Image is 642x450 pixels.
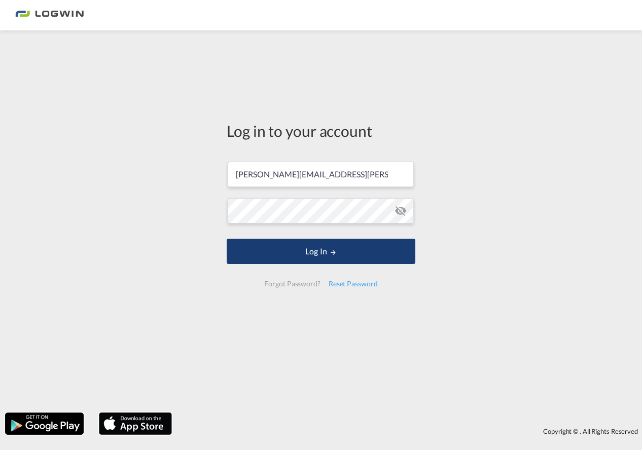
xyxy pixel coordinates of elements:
[227,120,415,141] div: Log in to your account
[325,275,382,293] div: Reset Password
[98,411,173,436] img: apple.png
[260,275,324,293] div: Forgot Password?
[4,411,85,436] img: google.png
[15,4,84,27] img: 2761ae10d95411efa20a1f5e0282d2d7.png
[228,162,414,187] input: Enter email/phone number
[227,239,415,264] button: LOGIN
[395,205,407,217] md-icon: icon-eye-off
[177,423,642,440] div: Copyright © . All Rights Reserved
